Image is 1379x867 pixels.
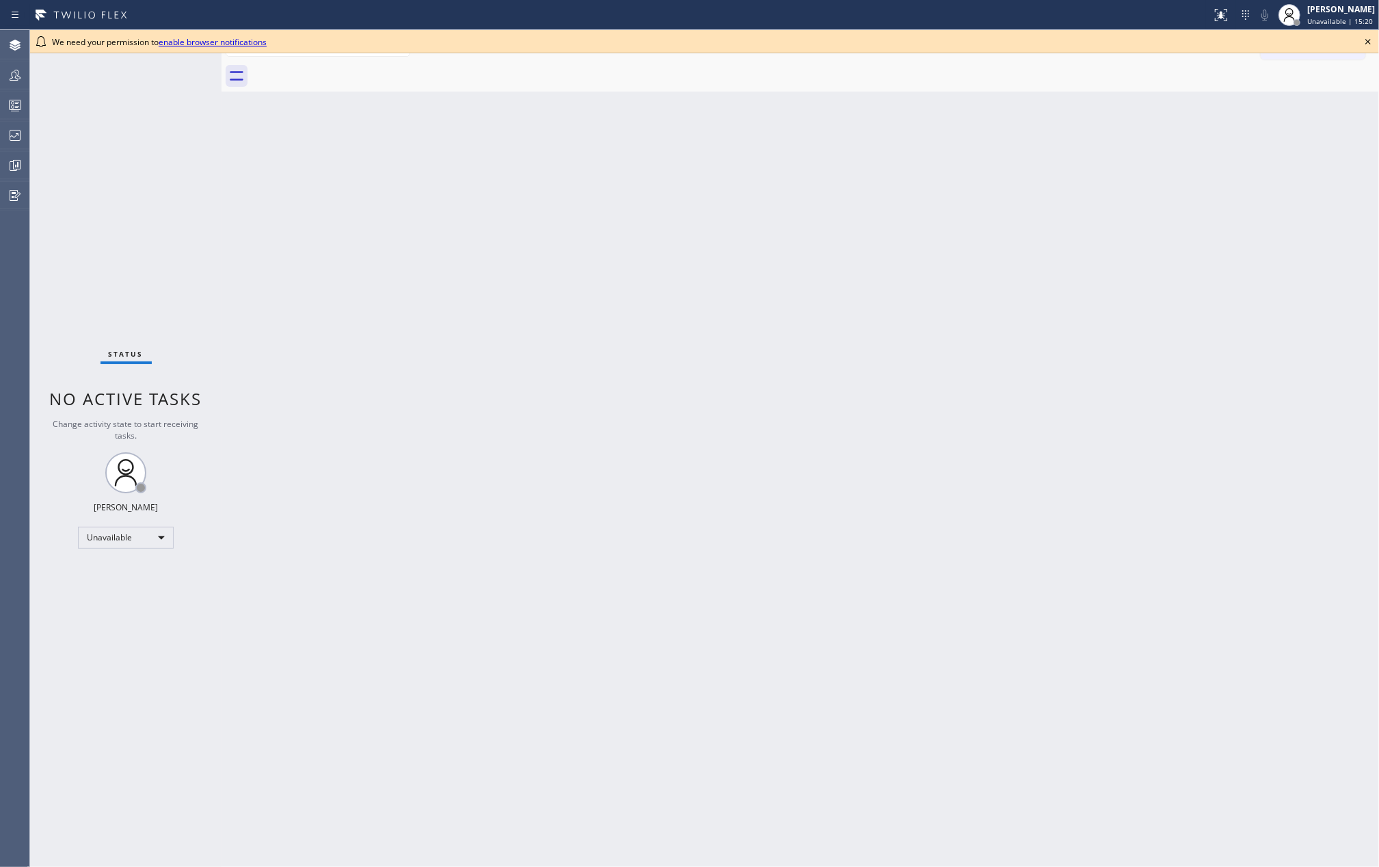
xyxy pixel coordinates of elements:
span: Unavailable | 15:20 [1307,16,1373,26]
span: We need your permission to [52,36,267,48]
button: Mute [1255,5,1274,25]
a: enable browser notifications [159,36,267,48]
div: [PERSON_NAME] [94,501,158,513]
span: No active tasks [50,387,202,410]
div: Unavailable [78,527,174,549]
div: [PERSON_NAME] [1307,3,1375,15]
span: Status [109,349,144,359]
span: Change activity state to start receiving tasks. [53,418,199,441]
